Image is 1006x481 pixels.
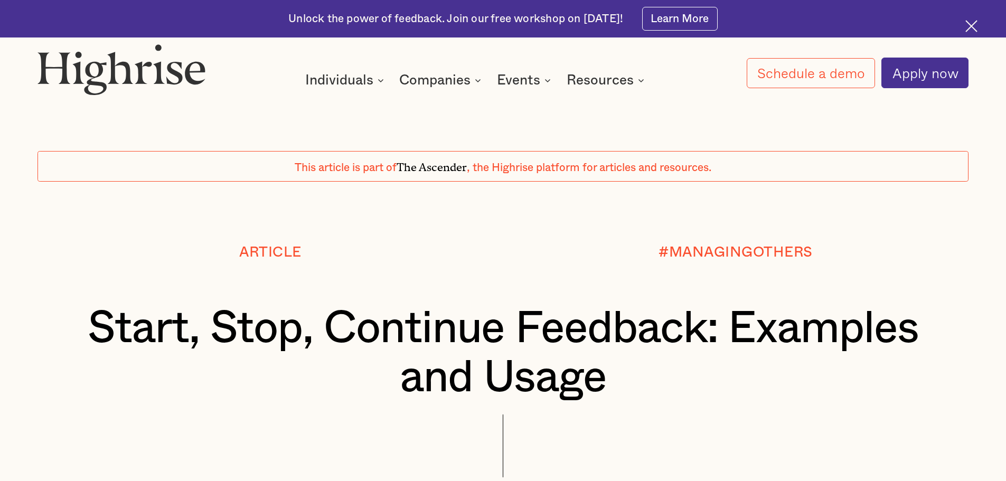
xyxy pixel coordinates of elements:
span: This article is part of [295,162,397,173]
a: Learn More [642,7,718,31]
a: Apply now [881,58,969,88]
div: Events [497,74,540,87]
div: Individuals [305,74,373,87]
div: Companies [399,74,471,87]
div: Article [239,244,302,260]
div: Companies [399,74,484,87]
div: #MANAGINGOTHERS [659,244,813,260]
div: Resources [567,74,647,87]
img: Highrise logo [37,44,205,95]
div: Individuals [305,74,387,87]
span: , the Highrise platform for articles and resources. [467,162,711,173]
div: Unlock the power of feedback. Join our free workshop on [DATE]! [288,12,623,26]
h1: Start, Stop, Continue Feedback: Examples and Usage [77,304,930,403]
img: Cross icon [965,20,977,32]
div: Events [497,74,554,87]
div: Resources [567,74,634,87]
span: The Ascender [397,158,467,171]
a: Schedule a demo [747,58,876,88]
